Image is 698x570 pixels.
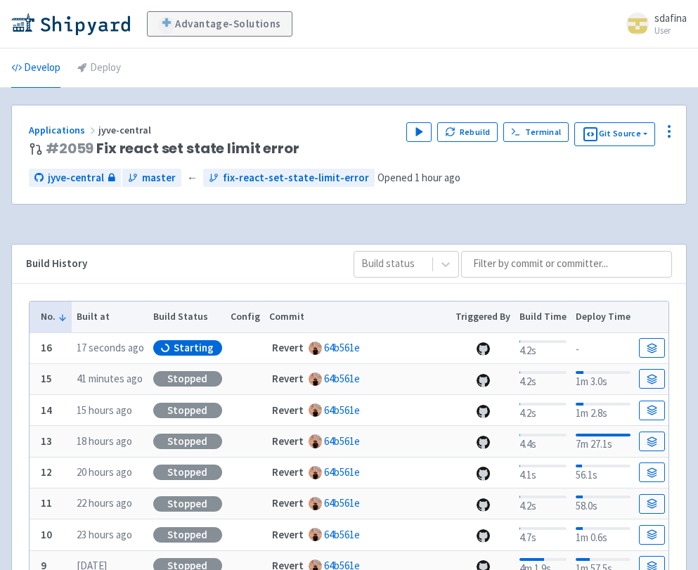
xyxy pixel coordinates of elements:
div: 4.2s [519,400,567,422]
a: #2059 [46,138,93,158]
a: 64b561e [324,403,360,417]
time: 18 hours ago [77,434,132,448]
time: 23 hours ago [77,528,132,541]
div: 4.2s [519,493,567,514]
div: Build History [26,256,331,272]
span: sdafina [654,11,687,25]
div: 4.2s [519,368,567,390]
div: Stopped [153,527,222,543]
div: 1m 3.0s [576,368,631,390]
a: Build Details [639,432,664,451]
th: Build Time [515,302,571,332]
div: 4.4s [519,431,567,453]
th: Triggered By [451,302,515,332]
b: 10 [41,528,52,541]
a: Build Details [639,369,664,389]
a: 64b561e [324,341,360,354]
a: 64b561e [324,434,360,448]
time: 22 hours ago [77,496,132,510]
div: 1m 0.6s [576,524,631,546]
a: 64b561e [324,496,360,510]
time: 41 minutes ago [77,372,143,385]
button: Play [406,122,432,142]
small: User [654,26,687,35]
span: Starting [174,341,214,355]
a: Build Details [639,401,664,420]
strong: Revert [272,528,304,541]
div: 4.2s [519,337,567,359]
th: Built at [72,302,148,332]
div: Stopped [153,465,222,480]
time: 1 hour ago [415,171,460,184]
th: Commit [265,302,451,332]
div: 56.1s [576,462,631,484]
a: Applications [29,124,98,136]
button: No. [41,309,67,324]
strong: Revert [272,496,304,510]
div: - [576,339,631,358]
span: jyve-central [48,170,104,186]
a: Build Details [639,525,664,545]
span: ← [187,170,198,186]
a: jyve-central [29,169,121,188]
div: Stopped [153,403,222,418]
div: Stopped [153,434,222,449]
a: master [122,169,181,188]
strong: Revert [272,403,304,417]
span: Fix react set state limit error [46,141,299,157]
a: 64b561e [324,372,360,385]
button: Git Source [574,122,655,146]
a: Terminal [503,122,569,142]
a: sdafina User [618,13,687,35]
a: Deploy [77,48,121,88]
th: Config [226,302,265,332]
button: Rebuild [437,122,498,142]
div: 7m 27.1s [576,431,631,453]
b: 12 [41,465,52,479]
input: Filter by commit or committer... [461,251,672,278]
a: Build Details [639,462,664,482]
strong: Revert [272,341,304,354]
time: 17 seconds ago [77,341,144,354]
b: 13 [41,434,52,448]
div: Stopped [153,496,222,512]
img: Shipyard logo [11,13,130,35]
th: Deploy Time [571,302,635,332]
strong: Revert [272,434,304,448]
a: 64b561e [324,465,360,479]
a: Build Details [639,338,664,358]
span: fix-react-set-state-limit-error [223,170,369,186]
a: fix-react-set-state-limit-error [203,169,375,188]
span: Opened [377,171,460,184]
strong: Revert [272,372,304,385]
b: 15 [41,372,52,385]
th: Build Status [148,302,226,332]
time: 20 hours ago [77,465,132,479]
div: 4.7s [519,524,567,546]
a: Advantage-Solutions [147,11,292,37]
div: Stopped [153,371,222,387]
div: 4.1s [519,462,567,484]
span: master [142,170,176,186]
a: Develop [11,48,60,88]
b: 11 [41,496,52,510]
b: 16 [41,341,52,354]
strong: Revert [272,465,304,479]
a: Build Details [639,494,664,514]
time: 15 hours ago [77,403,132,417]
div: 1m 2.8s [576,400,631,422]
span: jyve-central [98,124,153,136]
div: 58.0s [576,493,631,514]
a: 64b561e [324,528,360,541]
b: 14 [41,403,52,417]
